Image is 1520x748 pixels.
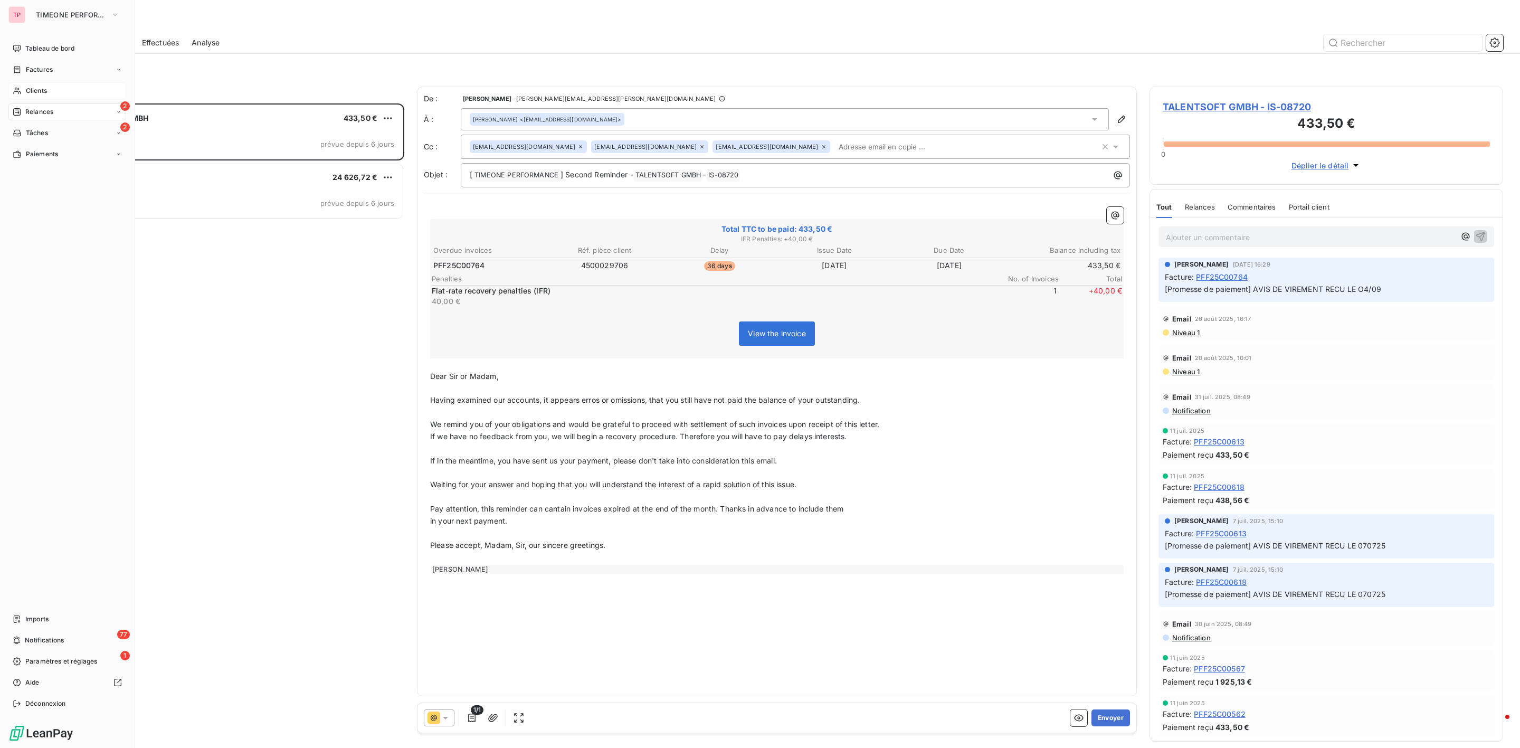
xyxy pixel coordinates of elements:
[117,630,130,639] span: 77
[432,224,1122,234] span: Total TTC to be paid: 433,50 €
[1171,328,1200,337] span: Niveau 1
[120,101,130,111] span: 2
[424,114,461,125] label: À :
[594,144,697,150] span: [EMAIL_ADDRESS][DOMAIN_NAME]
[1170,473,1204,479] span: 11 juil. 2025
[1215,722,1249,733] span: 433,50 €
[1161,150,1165,158] span: 0
[1165,528,1194,539] span: Facture :
[777,260,891,271] td: [DATE]
[432,296,991,307] p: 40,00 €
[25,44,74,53] span: Tableau de bord
[1288,159,1365,172] button: Déplier le détail
[1163,100,1490,114] span: TALENTSOFT GMBH - IS-08720
[1163,676,1213,687] span: Paiement reçu
[142,37,179,48] span: Effectuées
[430,420,879,429] span: We remind you of your obligations and would be grateful to proceed with settlement of such invoic...
[8,725,74,742] img: Logo LeanPay
[548,260,662,271] td: 4500029706
[1195,316,1251,322] span: 26 août 2025, 16:17
[25,657,97,666] span: Paramètres et réglages
[1172,620,1192,628] span: Email
[1194,436,1244,447] span: PFF25C00613
[320,140,394,148] span: prévue depuis 6 jours
[25,107,53,117] span: Relances
[1194,663,1245,674] span: PFF25C00567
[707,169,740,182] span: IS-08720
[1194,708,1246,719] span: PFF25C00562
[892,245,1006,256] th: Due Date
[1163,663,1192,674] span: Facture :
[1163,114,1490,135] h3: 433,50 €
[1156,203,1172,211] span: Tout
[26,128,48,138] span: Tâches
[560,170,633,179] span: ] Second Reminder -
[1233,566,1283,573] span: 7 juil. 2025, 15:10
[1163,481,1192,493] span: Facture :
[25,678,40,687] span: Aide
[25,699,66,708] span: Déconnexion
[120,122,130,132] span: 2
[26,86,47,96] span: Clients
[1194,481,1244,493] span: PFF25C00618
[1195,621,1252,627] span: 30 juin 2025, 08:49
[8,6,25,23] div: TP
[1289,203,1329,211] span: Portail client
[1185,203,1215,211] span: Relances
[1165,271,1194,282] span: Facture :
[892,260,1006,271] td: [DATE]
[433,245,547,256] th: Overdue invoices
[430,395,860,404] span: Having examined our accounts, it appears erros or omissions, that you still have not paid the bal...
[1163,449,1213,460] span: Paiement reçu
[1059,286,1122,307] span: + 40,00 €
[634,169,702,182] span: TALENTSOFT GMBH
[1174,516,1229,526] span: [PERSON_NAME]
[430,504,843,513] span: Pay attention, this reminder can cantain invoices expired at the end of the month. Thanks in adva...
[1196,576,1247,588] span: PFF25C00618
[1174,565,1229,574] span: [PERSON_NAME]
[344,113,377,122] span: 433,50 €
[834,139,956,155] input: Adresse email en copie ...
[1291,160,1349,171] span: Déplier le détail
[1215,495,1249,506] span: 438,56 €
[432,234,1122,244] span: IFR Penalties : + 40,00 €
[1215,449,1249,460] span: 433,50 €
[1007,260,1121,271] td: 433,50 €
[463,96,511,102] span: [PERSON_NAME]
[432,274,995,283] span: Penalties
[1170,700,1205,706] span: 11 juin 2025
[993,286,1057,307] span: 1
[748,329,805,338] span: View the invoice
[1170,655,1205,661] span: 11 juin 2025
[662,245,776,256] th: Delay
[703,170,706,179] span: -
[424,93,461,104] span: De :
[1171,406,1211,415] span: Notification
[473,116,518,123] span: [PERSON_NAME]
[432,286,991,296] p: Flat-rate recovery penalties (IFR)
[716,144,818,150] span: [EMAIL_ADDRESS][DOMAIN_NAME]
[995,274,1059,283] span: No. of Invoices
[704,261,735,271] span: 36 days
[1171,633,1211,642] span: Notification
[548,245,662,256] th: Réf. pièce client
[1196,528,1247,539] span: PFF25C00613
[1195,355,1252,361] span: 20 août 2025, 10:01
[1163,436,1192,447] span: Facture :
[433,260,485,271] span: PFF25C00764
[1163,495,1213,506] span: Paiement reçu
[1165,541,1385,550] span: [Promesse de paiement] AVIS DE VIREMENT RECU LE 070725
[473,116,621,123] div: <[EMAIL_ADDRESS][DOMAIN_NAME]>
[473,169,560,182] span: TIMEONE PERFORMANCE
[1233,518,1283,524] span: 7 juil. 2025, 15:10
[1174,260,1229,269] span: [PERSON_NAME]
[120,651,130,660] span: 1
[470,170,472,179] span: [
[424,141,461,152] label: Cc :
[1172,393,1192,401] span: Email
[1170,428,1204,434] span: 11 juil. 2025
[1165,590,1385,599] span: [Promesse de paiement] AVIS DE VIREMENT RECU LE 070725
[1172,354,1192,362] span: Email
[1324,34,1482,51] input: Rechercher
[36,11,107,19] span: TIMEONE PERFORMANCE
